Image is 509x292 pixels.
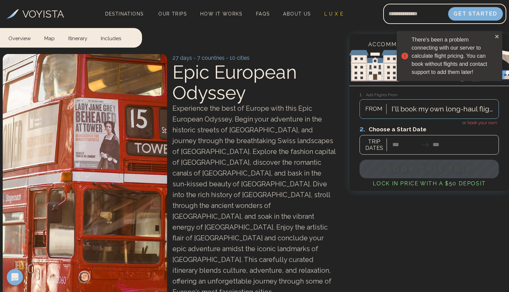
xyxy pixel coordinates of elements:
[256,11,270,17] span: FAQs
[383,6,448,22] input: Email address
[22,6,64,22] h3: VOYISTA
[360,91,499,99] h3: Add Flights From:
[38,28,62,47] a: Map
[280,9,313,19] a: About Us
[200,11,242,17] span: How It Works
[172,61,297,104] span: Epic European Odyssey
[360,119,499,126] h4: or
[386,165,472,173] span: BOOK THIS TRIP
[360,91,366,98] span: 1.
[349,34,509,41] h4: This Trip Includes
[7,269,23,285] div: Open Intercom Messenger
[467,120,497,125] span: book your own
[156,9,189,19] a: Our Trips
[6,9,19,19] img: Voyista Logo
[158,11,187,17] span: Our Trips
[412,36,493,76] div: There's been a problem connecting with our server to calculate flight pricing. You can book witho...
[495,34,500,39] button: close
[102,8,146,28] span: Destinations
[362,105,386,113] span: FROM
[8,28,38,47] a: Overview
[349,41,509,49] h4: Accommodation + Transportation
[322,9,346,19] a: L U X E
[172,54,337,62] p: 27 days - 7 countries - 10 cities
[62,28,94,47] a: Itinerary
[324,11,344,17] span: L U X E
[448,7,503,21] button: Get Started
[198,9,245,19] a: How It Works
[360,180,499,188] h4: Lock in Price with a $50 deposit
[253,9,273,19] a: FAQs
[349,45,509,86] img: European Sights
[6,6,64,22] a: VOYISTA
[360,160,499,178] button: BOOK THIS TRIP
[283,11,310,17] span: About Us
[94,28,128,47] a: Includes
